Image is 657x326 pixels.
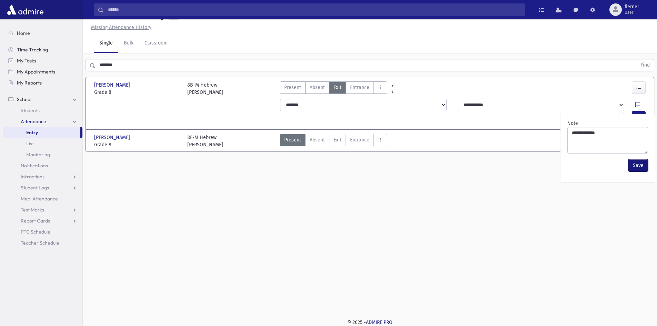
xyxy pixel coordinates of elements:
[625,10,639,15] span: User
[6,3,45,17] img: AdmirePro
[21,107,40,113] span: Students
[88,24,151,30] a: Missing Attendance History
[118,34,139,53] a: Bulk
[3,77,82,88] a: My Reports
[3,149,82,160] a: Monitoring
[3,116,82,127] a: Attendance
[628,159,648,171] button: Save
[187,81,223,96] div: 8B-M Hebrew [PERSON_NAME]
[3,138,82,149] a: List
[94,134,131,141] span: [PERSON_NAME]
[3,171,82,182] a: Infractions
[3,127,80,138] a: Entry
[625,4,639,10] span: flerner
[3,66,82,77] a: My Appointments
[104,3,525,16] input: Search
[310,84,325,91] span: Absent
[17,69,55,75] span: My Appointments
[284,84,301,91] span: Present
[94,141,180,148] span: Grade 8
[3,94,82,105] a: School
[26,129,38,136] span: Entry
[636,59,654,71] button: Find
[3,44,82,55] a: Time Tracking
[94,319,646,326] div: © 2025 -
[3,204,82,215] a: Test Marks
[334,136,341,144] span: Exit
[94,81,131,89] span: [PERSON_NAME]
[17,96,31,102] span: School
[139,34,173,53] a: Classroom
[94,34,118,53] a: Single
[3,55,82,66] a: My Tasks
[3,28,82,39] a: Home
[334,84,341,91] span: Exit
[3,193,82,204] a: Meal Attendance
[350,84,369,91] span: Entrance
[21,196,58,202] span: Meal Attendance
[26,151,50,158] span: Monitoring
[94,89,180,96] span: Grade 8
[284,136,301,144] span: Present
[3,160,82,171] a: Notifications
[17,47,48,53] span: Time Tracking
[567,120,578,127] label: Note
[350,136,369,144] span: Entrance
[91,24,151,30] u: Missing Attendance History
[21,174,44,180] span: Infractions
[3,182,82,193] a: Student Logs
[3,237,82,248] a: Teacher Schedule
[21,185,49,191] span: Student Logs
[26,140,34,147] span: List
[280,81,387,96] div: AttTypes
[21,118,46,125] span: Attendance
[21,162,48,169] span: Notifications
[3,105,82,116] a: Students
[17,58,36,64] span: My Tasks
[17,30,30,36] span: Home
[280,134,387,148] div: AttTypes
[17,80,42,86] span: My Reports
[21,240,59,246] span: Teacher Schedule
[3,226,82,237] a: PTC Schedule
[21,207,44,213] span: Test Marks
[21,218,50,224] span: Report Cards
[310,136,325,144] span: Absent
[187,134,223,148] div: 8F-M Hebrew [PERSON_NAME]
[3,215,82,226] a: Report Cards
[21,229,50,235] span: PTC Schedule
